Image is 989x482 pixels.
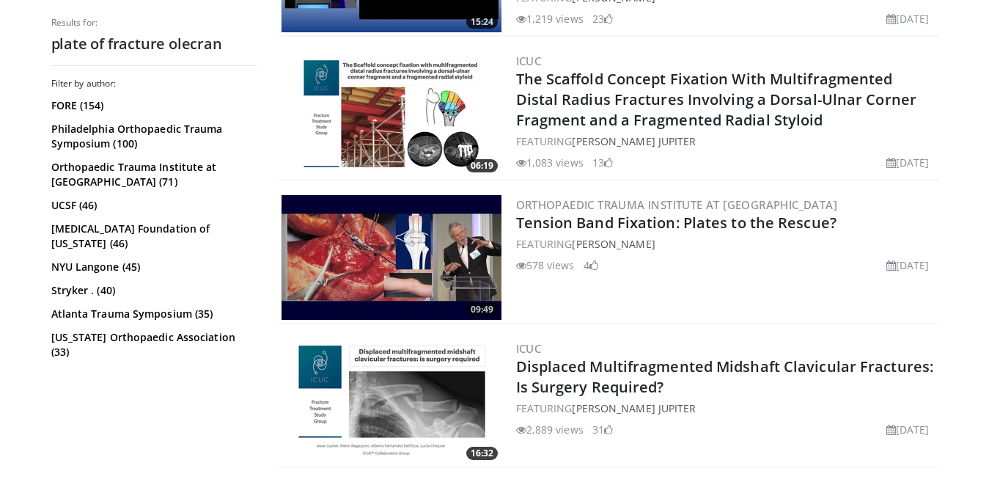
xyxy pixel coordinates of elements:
[516,401,935,416] div: FEATURING
[592,422,613,437] li: 31
[51,160,253,189] a: Orthopaedic Trauma Institute at [GEOGRAPHIC_DATA] (71)
[886,155,930,170] li: [DATE]
[466,159,498,172] span: 06:19
[282,339,501,464] a: 16:32
[51,260,253,274] a: NYU Langone (45)
[282,195,501,320] a: 09:49
[51,330,253,359] a: [US_STATE] Orthopaedic Association (33)
[282,195,501,320] img: 722b926d-ae78-4e9b-b911-342cd950a513.300x170_q85_crop-smart_upscale.jpg
[51,34,257,54] h2: plate of fracture olecran
[572,401,696,415] a: [PERSON_NAME] Jupiter
[592,11,613,26] li: 23
[886,422,930,437] li: [DATE]
[51,122,253,151] a: Philadelphia Orthopaedic Trauma Symposium (100)
[516,357,934,397] a: Displaced Multifragmented Midshaft Clavicular Fractures: Is Surgery Required?
[466,15,498,29] span: 15:24
[886,11,930,26] li: [DATE]
[516,69,917,130] a: The Scaffold Concept Fixation With Multifragmented Distal Radius Fractures Involving a Dorsal-Uln...
[516,258,575,273] li: 578 views
[572,237,655,251] a: [PERSON_NAME]
[51,98,253,113] a: FORE (154)
[516,11,584,26] li: 1,219 views
[51,222,253,251] a: [MEDICAL_DATA] Foundation of [US_STATE] (46)
[516,54,542,68] a: ICUC
[516,341,542,356] a: ICUC
[282,51,501,176] img: 67694029-93d5-42aa-87fd-b8c6c924b8d5.png.300x170_q85_crop-smart_upscale.png
[516,197,838,212] a: Orthopaedic Trauma Institute at [GEOGRAPHIC_DATA]
[51,78,257,90] h3: Filter by author:
[516,236,935,252] div: FEATURING
[282,51,501,176] a: 06:19
[572,134,696,148] a: [PERSON_NAME] Jupiter
[282,339,501,464] img: 7190851b-9c58-474c-945c-b3aa35b1c084.png.300x170_q85_crop-smart_upscale.png
[516,213,837,233] a: Tension Band Fixation: Plates to the Rescue?
[886,258,930,273] li: [DATE]
[466,303,498,316] span: 09:49
[516,422,584,437] li: 2,889 views
[51,198,253,213] a: UCSF (46)
[51,283,253,298] a: Stryker . (40)
[592,155,613,170] li: 13
[51,307,253,321] a: Atlanta Trauma Symposium (35)
[584,258,598,273] li: 4
[51,17,257,29] p: Results for:
[466,447,498,460] span: 16:32
[516,155,584,170] li: 1,083 views
[516,134,935,149] div: FEATURING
